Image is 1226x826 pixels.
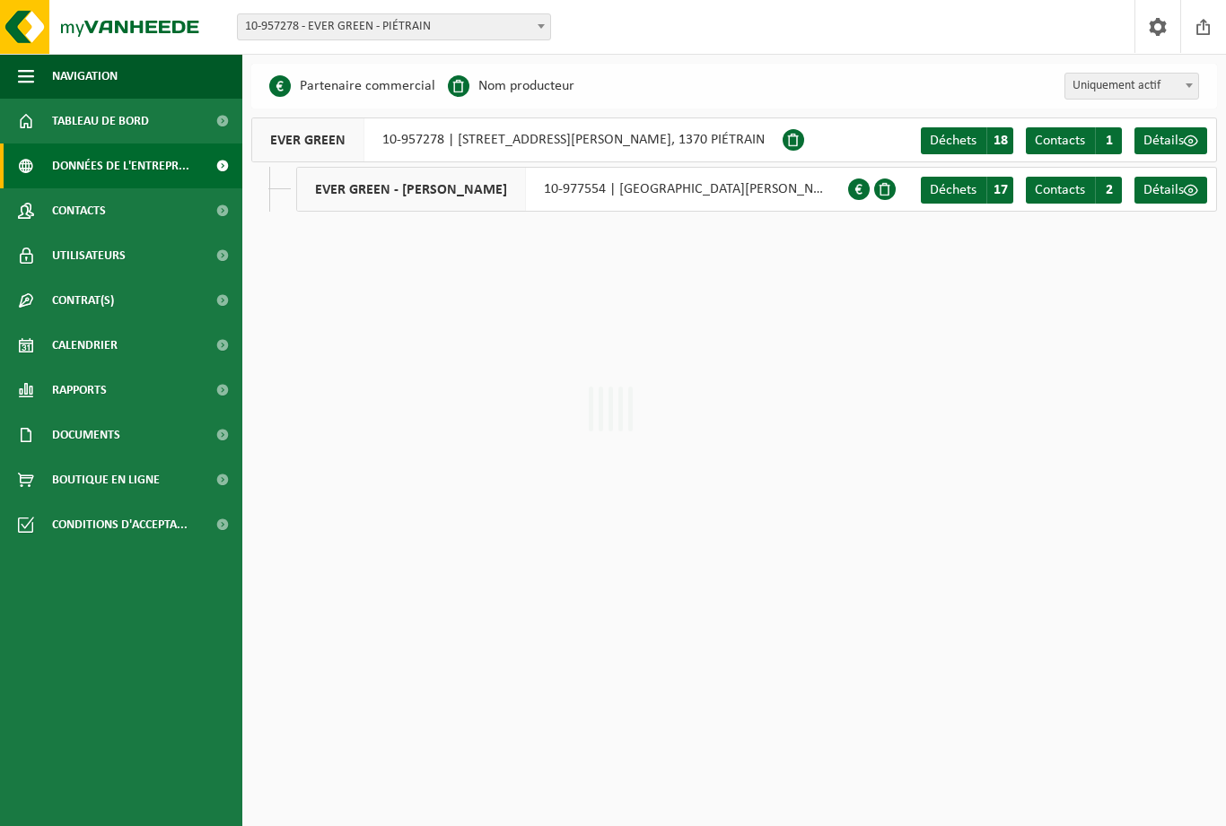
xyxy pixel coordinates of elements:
span: Boutique en ligne [52,457,160,502]
span: Déchets [930,134,976,148]
span: 10-957278 - EVER GREEN - PIÉTRAIN [238,14,550,39]
a: Détails [1134,177,1207,204]
span: Déchets [930,183,976,197]
li: Partenaire commercial [269,73,435,100]
span: Calendrier [52,323,118,368]
a: Déchets 18 [921,127,1013,154]
iframe: chat widget [9,787,300,826]
a: Contacts 1 [1026,127,1122,154]
span: Contacts [52,188,106,233]
span: 17 [986,177,1013,204]
a: Déchets 17 [921,177,1013,204]
li: Nom producteur [448,73,574,100]
span: Contrat(s) [52,278,114,323]
span: 2 [1095,177,1122,204]
span: EVER GREEN [252,118,364,161]
span: Contacts [1035,134,1085,148]
span: Uniquement actif [1064,73,1199,100]
div: 10-977554 | [GEOGRAPHIC_DATA][PERSON_NAME](PIÉT.) 11, 1370 JODOIGNE | [296,167,848,212]
span: Documents [52,413,120,457]
span: Conditions d'accepta... [52,502,188,547]
span: Détails [1143,134,1184,148]
span: 18 [986,127,1013,154]
span: Contacts [1035,183,1085,197]
span: Navigation [52,54,118,99]
span: Rapports [52,368,107,413]
span: 1 [1095,127,1122,154]
span: 10-957278 - EVER GREEN - PIÉTRAIN [237,13,551,40]
span: Données de l'entrepr... [52,143,189,188]
a: Contacts 2 [1026,177,1122,204]
span: EVER GREEN - [PERSON_NAME] [297,168,526,211]
span: Utilisateurs [52,233,126,278]
span: Uniquement actif [1065,74,1198,99]
a: Détails [1134,127,1207,154]
span: Détails [1143,183,1184,197]
div: 10-957278 | [STREET_ADDRESS][PERSON_NAME], 1370 PIÉTRAIN [251,117,783,162]
span: Tableau de bord [52,99,149,143]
